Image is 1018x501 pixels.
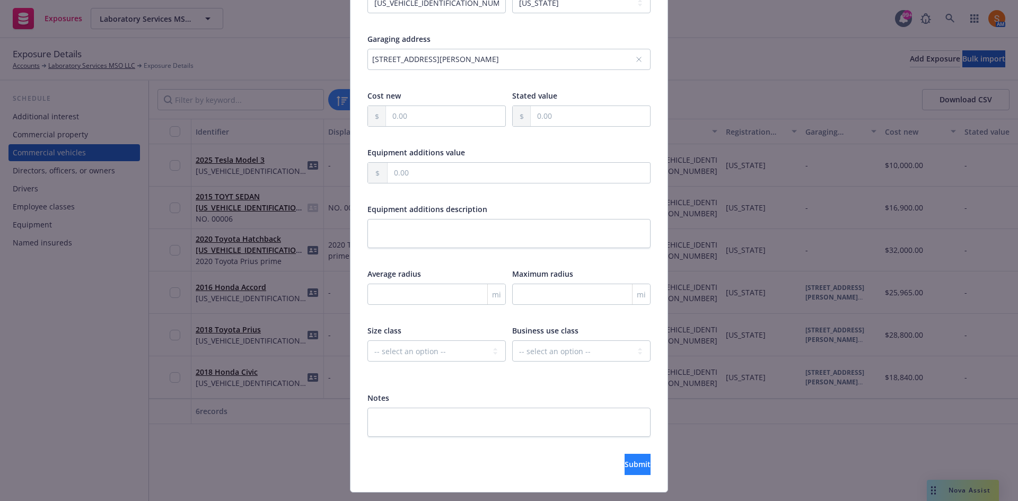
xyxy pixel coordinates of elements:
[386,106,505,126] input: 0.00
[512,91,557,101] span: Stated value
[367,34,431,44] span: Garaging address
[625,459,651,469] span: Submit
[367,147,465,157] span: Equipment additions value
[367,49,651,70] button: [STREET_ADDRESS][PERSON_NAME]
[388,163,650,183] input: 0.00
[625,454,651,475] button: Submit
[367,269,421,279] span: Average radius
[492,289,501,300] span: mi
[637,289,646,300] span: mi
[367,326,401,336] span: Size class
[367,204,487,214] span: Equipment additions description
[367,393,389,403] span: Notes
[512,326,578,336] span: Business use class
[367,91,401,101] span: Cost new
[512,269,573,279] span: Maximum radius
[531,106,650,126] input: 0.00
[372,54,635,65] div: [STREET_ADDRESS][PERSON_NAME]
